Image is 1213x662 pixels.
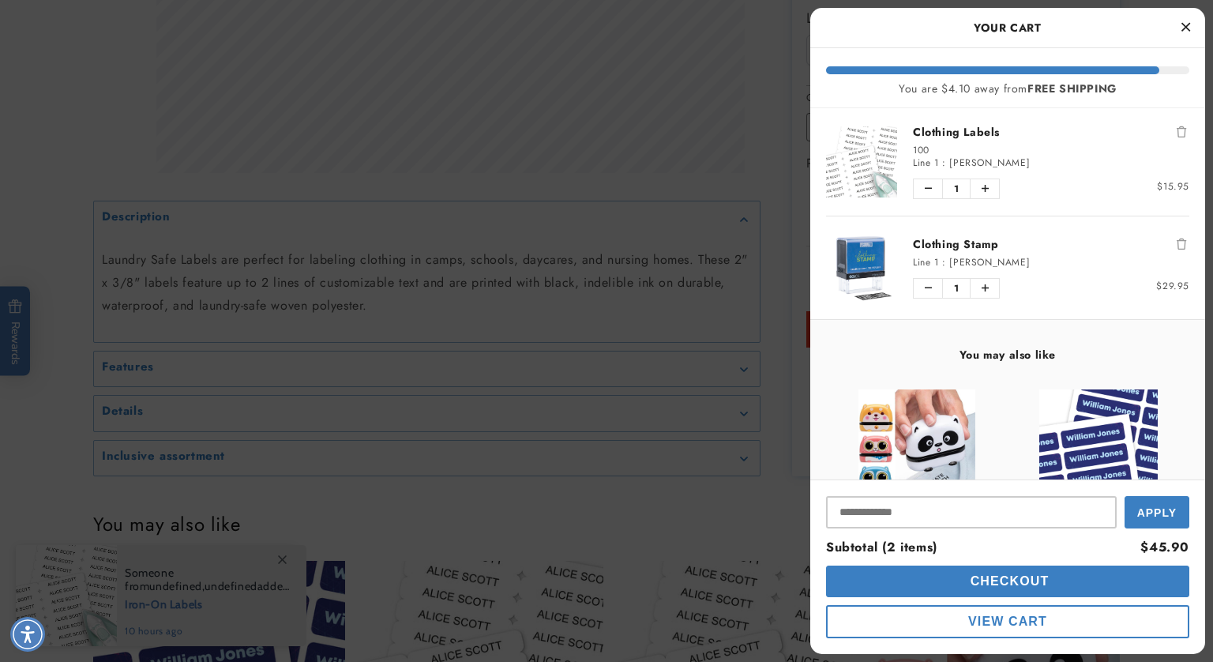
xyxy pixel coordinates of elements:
[967,574,1050,588] span: Checkout
[51,18,118,34] h2: Chat with us
[826,348,1189,362] h4: You may also like
[858,389,975,508] img: View Name Stamp
[949,255,1030,269] span: [PERSON_NAME]
[949,156,1030,170] span: [PERSON_NAME]
[913,255,939,269] span: Line 1
[942,255,946,269] span: :
[10,617,45,652] div: Accessibility Menu
[826,538,937,556] span: Subtotal (2 items)
[826,216,1189,319] li: product
[971,179,999,198] button: Increase quantity of Clothing Labels
[942,279,971,298] span: 1
[1156,279,1189,293] span: $29.95
[1137,506,1177,519] span: Apply
[1174,236,1189,252] button: Remove Clothing Stamp
[1174,16,1197,39] button: Close Cart
[971,279,999,298] button: Increase quantity of Clothing Stamp
[913,156,939,170] span: Line 1
[1039,389,1158,508] img: Waterproof Medium Stickers - Label Land
[1174,124,1189,140] button: Remove Clothing Labels
[913,144,1189,156] div: 100
[826,82,1189,96] div: You are $4.10 away from
[914,179,942,198] button: Decrease quantity of Clothing Labels
[8,6,137,47] button: Gorgias live chat
[1125,496,1189,528] button: Apply
[913,236,1189,252] a: Clothing Stamp
[913,124,1189,140] a: Clothing Labels
[826,16,1189,39] h2: Your Cart
[942,179,971,198] span: 1
[1157,179,1189,194] span: $15.95
[826,566,1189,597] button: cart
[1008,374,1189,623] div: product
[826,374,1008,623] div: product
[942,156,946,170] span: :
[826,232,897,303] img: Clothing Stamp - Label Land
[826,496,1117,528] input: Input Discount
[1027,81,1117,96] b: FREE SHIPPING
[1140,536,1189,559] div: $45.90
[826,605,1189,638] button: cart
[826,126,897,197] img: Clothing Labels - Label Land
[826,108,1189,216] li: product
[968,615,1047,628] span: View Cart
[914,279,942,298] button: Decrease quantity of Clothing Stamp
